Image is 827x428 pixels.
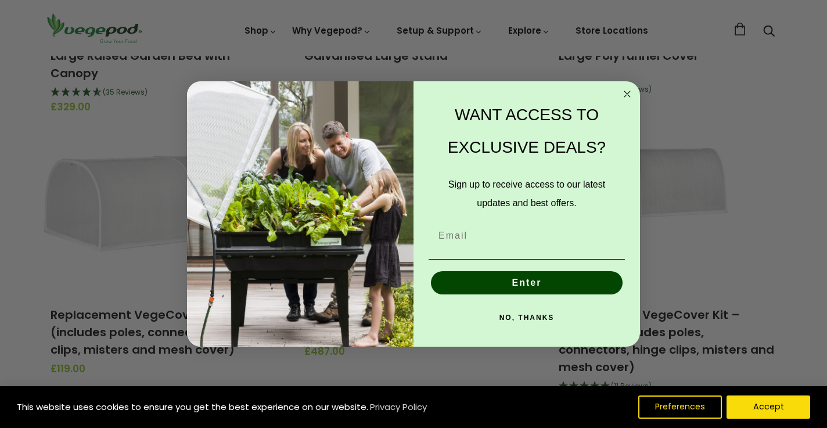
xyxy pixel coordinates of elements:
[620,87,634,101] button: Close dialog
[429,306,625,329] button: NO, THANKS
[187,81,413,347] img: e9d03583-1bb1-490f-ad29-36751b3212ff.jpeg
[727,395,810,419] button: Accept
[448,106,606,156] span: WANT ACCESS TO EXCLUSIVE DEALS?
[638,395,722,419] button: Preferences
[17,401,368,413] span: This website uses cookies to ensure you get the best experience on our website.
[431,271,623,294] button: Enter
[429,224,625,247] input: Email
[368,397,429,418] a: Privacy Policy (opens in a new tab)
[429,259,625,260] img: underline
[448,179,605,208] span: Sign up to receive access to our latest updates and best offers.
